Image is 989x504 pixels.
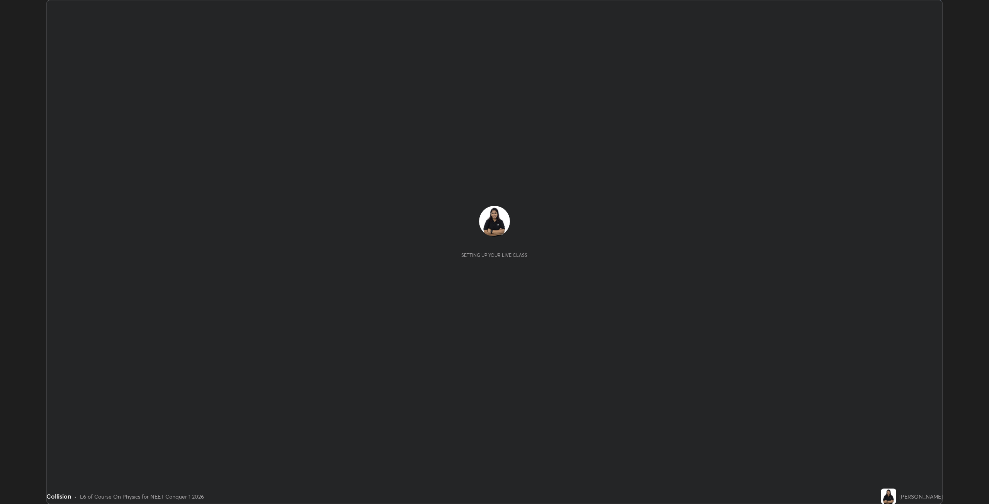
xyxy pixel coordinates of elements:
img: c71b2e6558464ecf92f35396268863d7.jpg [479,206,510,237]
div: L6 of Course On Physics for NEET Conquer 1 2026 [80,492,204,501]
div: • [74,492,77,501]
img: c71b2e6558464ecf92f35396268863d7.jpg [881,489,896,504]
div: [PERSON_NAME] [899,492,943,501]
div: Setting up your live class [461,252,527,258]
div: Collision [46,492,71,501]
